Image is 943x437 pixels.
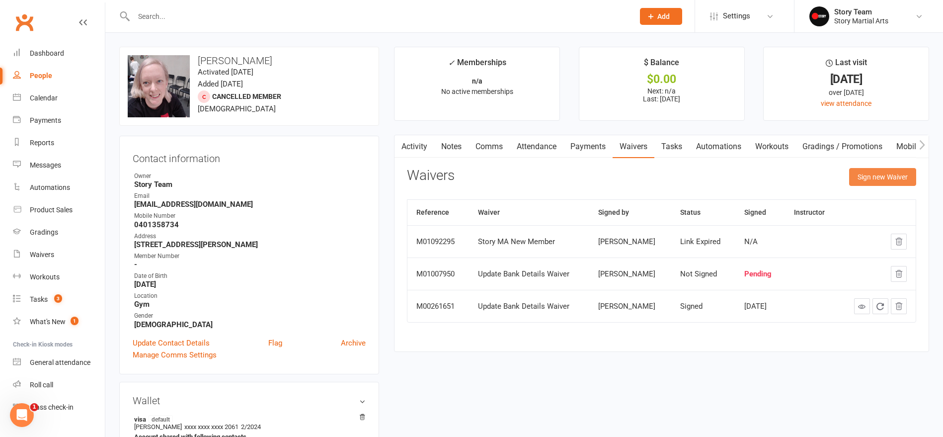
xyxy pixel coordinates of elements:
[198,80,243,88] time: Added [DATE]
[30,72,52,80] div: People
[13,65,105,87] a: People
[13,176,105,199] a: Automations
[133,337,210,349] a: Update Contact Details
[13,154,105,176] a: Messages
[149,415,173,423] span: default
[134,232,366,241] div: Address
[478,238,580,246] div: Story MA New Member
[134,172,366,181] div: Owner
[889,135,943,158] a: Mobile App
[30,295,48,303] div: Tasks
[134,211,366,221] div: Mobile Number
[341,337,366,349] a: Archive
[640,8,682,25] button: Add
[198,104,276,113] span: [DEMOGRAPHIC_DATA]
[30,273,60,281] div: Workouts
[30,381,53,389] div: Roll call
[680,238,726,246] div: Link Expired
[13,266,105,288] a: Workouts
[448,58,455,68] i: ✓
[680,302,726,311] div: Signed
[472,77,482,85] strong: n/a
[773,74,920,85] div: [DATE]
[657,12,670,20] span: Add
[809,6,829,26] img: thumb_image1689557048.png
[748,135,795,158] a: Workouts
[30,358,90,366] div: General attendance
[30,251,54,259] div: Waivers
[13,109,105,132] a: Payments
[735,200,785,225] th: Signed
[598,238,663,246] div: [PERSON_NAME]
[10,403,34,427] iframe: Intercom live chat
[785,200,839,225] th: Instructor
[588,74,735,85] div: $0.00
[598,270,663,278] div: [PERSON_NAME]
[689,135,748,158] a: Automations
[198,68,253,77] time: Activated [DATE]
[680,270,726,278] div: Not Signed
[834,7,888,16] div: Story Team
[671,200,735,225] th: Status
[13,87,105,109] a: Calendar
[416,238,460,246] div: M01092295
[13,199,105,221] a: Product Sales
[434,135,469,158] a: Notes
[13,396,105,419] a: Class kiosk mode
[134,291,366,301] div: Location
[13,288,105,311] a: Tasks 3
[12,10,37,35] a: Clubworx
[13,42,105,65] a: Dashboard
[613,135,654,158] a: Waivers
[654,135,689,158] a: Tasks
[134,280,366,289] strong: [DATE]
[13,374,105,396] a: Roll call
[134,220,366,229] strong: 0401358734
[30,139,54,147] div: Reports
[589,200,672,225] th: Signed by
[241,423,261,431] span: 2/2024
[133,149,366,164] h3: Contact information
[131,9,627,23] input: Search...
[133,349,217,361] a: Manage Comms Settings
[723,5,750,27] span: Settings
[13,351,105,374] a: General attendance kiosk mode
[394,135,434,158] a: Activity
[826,56,867,74] div: Last visit
[30,403,74,411] div: Class check-in
[773,87,920,98] div: over [DATE]
[834,16,888,25] div: Story Martial Arts
[134,320,366,329] strong: [DEMOGRAPHIC_DATA]
[30,228,58,236] div: Gradings
[128,55,371,66] h3: [PERSON_NAME]
[644,56,679,74] div: $ Balance
[30,94,58,102] div: Calendar
[134,191,366,201] div: Email
[563,135,613,158] a: Payments
[598,302,663,311] div: [PERSON_NAME]
[13,221,105,244] a: Gradings
[134,415,361,423] strong: visa
[212,92,281,100] span: Cancelled member
[134,271,366,281] div: Date of Birth
[128,55,190,138] img: image1574060708.png
[416,302,460,311] div: M00261651
[441,87,513,95] span: No active memberships
[744,302,776,311] div: [DATE]
[134,200,366,209] strong: [EMAIL_ADDRESS][DOMAIN_NAME]
[744,270,776,278] div: Pending
[416,270,460,278] div: M01007950
[134,252,366,261] div: Member Number
[30,161,61,169] div: Messages
[13,311,105,333] a: What's New1
[30,116,61,124] div: Payments
[448,56,506,75] div: Memberships
[849,168,916,186] button: Sign new Waiver
[54,294,62,303] span: 3
[510,135,563,158] a: Attendance
[30,183,70,191] div: Automations
[407,168,455,183] h3: Waivers
[744,238,776,246] div: N/A
[134,180,366,189] strong: Story Team
[134,300,366,309] strong: Gym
